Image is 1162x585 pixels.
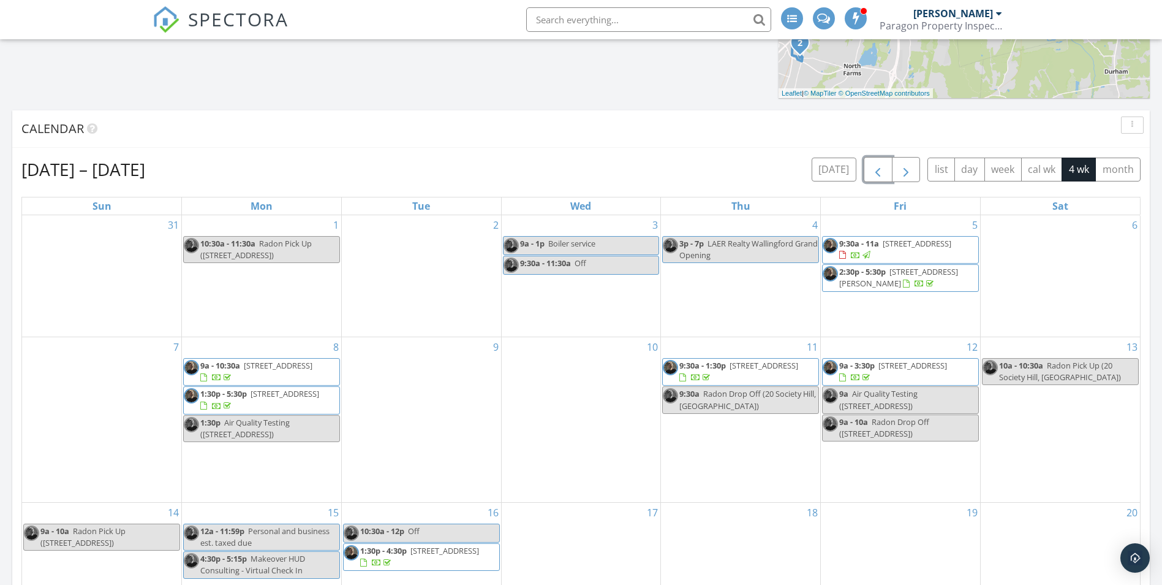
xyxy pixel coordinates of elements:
img: a67fc3151f9e4c698c65e045f8510b97.jpeg [344,545,359,560]
a: Wednesday [568,197,594,215]
a: Go to September 4, 2025 [810,215,820,235]
td: Go to September 5, 2025 [821,215,981,337]
button: month [1095,158,1141,182]
a: © OpenStreetMap contributors [839,90,930,97]
span: SPECTORA [188,6,289,32]
img: a67fc3151f9e4c698c65e045f8510b97.jpeg [504,258,519,273]
span: LAER Realty Wallingford Grand Opening [679,238,818,261]
a: Leaflet [782,90,802,97]
img: a67fc3151f9e4c698c65e045f8510b97.jpeg [184,417,199,432]
img: a67fc3151f9e4c698c65e045f8510b97.jpeg [184,526,199,541]
td: Go to September 12, 2025 [821,337,981,502]
span: Makeover HUD Consulting - Virtual Check In [200,553,305,576]
span: Calendar [21,120,84,137]
a: Go to September 17, 2025 [644,503,660,522]
button: cal wk [1021,158,1063,182]
a: SPECTORA [153,17,289,42]
img: a67fc3151f9e4c698c65e045f8510b97.jpeg [983,360,998,375]
span: 10:30a - 11:30a [200,238,255,249]
img: a67fc3151f9e4c698c65e045f8510b97.jpeg [344,526,359,541]
span: 1:30p - 4:30p [360,545,407,556]
span: Off [575,258,586,269]
a: Go to September 15, 2025 [325,503,341,522]
button: Previous [864,157,892,182]
a: Tuesday [410,197,432,215]
button: list [927,158,955,182]
td: Go to September 13, 2025 [980,337,1140,502]
a: Go to September 7, 2025 [171,337,181,357]
td: Go to September 8, 2025 [182,337,342,502]
a: 1:30p - 5:30p [STREET_ADDRESS] [183,386,340,414]
h2: [DATE] – [DATE] [21,157,145,182]
img: a67fc3151f9e4c698c65e045f8510b97.jpeg [823,416,838,432]
a: Go to September 19, 2025 [964,503,980,522]
a: 9a - 3:30p [STREET_ADDRESS] [822,358,979,386]
img: a67fc3151f9e4c698c65e045f8510b97.jpeg [184,553,199,568]
a: 9a - 3:30p [STREET_ADDRESS] [839,360,947,383]
span: 9a - 3:30p [839,360,875,371]
a: Go to September 5, 2025 [970,215,980,235]
div: Open Intercom Messenger [1120,543,1150,573]
td: Go to September 7, 2025 [22,337,182,502]
td: Go to September 9, 2025 [341,337,501,502]
td: Go to September 2, 2025 [341,215,501,337]
button: day [954,158,985,182]
span: 4:30p - 5:15p [200,553,247,564]
button: [DATE] [812,158,856,182]
a: 9:30a - 11a [STREET_ADDRESS] [822,236,979,264]
span: 10:30a - 12p [360,526,404,537]
a: Go to September 6, 2025 [1130,215,1140,235]
a: © MapTiler [804,90,837,97]
a: Go to September 1, 2025 [331,215,341,235]
button: week [984,158,1022,182]
span: Air Quality Testing ([STREET_ADDRESS]) [839,388,918,411]
span: 9a - 10:30a [200,360,240,371]
img: a67fc3151f9e4c698c65e045f8510b97.jpeg [823,238,838,253]
span: 1:30p [200,417,221,428]
span: [STREET_ADDRESS] [251,388,319,399]
img: a67fc3151f9e4c698c65e045f8510b97.jpeg [184,238,199,253]
span: 3p - 7p [679,238,704,249]
button: 4 wk [1062,158,1096,182]
a: 1:30p - 4:30p [STREET_ADDRESS] [343,543,500,571]
span: [STREET_ADDRESS][PERSON_NAME] [839,266,958,289]
a: 9a - 10:30a [STREET_ADDRESS] [200,360,312,383]
div: Paragon Property Inspections LLC. [880,20,1002,32]
a: 2:30p - 5:30p [STREET_ADDRESS][PERSON_NAME] [839,266,958,289]
span: [STREET_ADDRESS] [878,360,947,371]
td: Go to August 31, 2025 [22,215,182,337]
img: a67fc3151f9e4c698c65e045f8510b97.jpeg [823,388,838,403]
i: 2 [798,39,802,48]
a: 2:30p - 5:30p [STREET_ADDRESS][PERSON_NAME] [822,264,979,292]
img: a67fc3151f9e4c698c65e045f8510b97.jpeg [24,526,39,541]
span: 9:30a - 1:30p [679,360,726,371]
a: Thursday [729,197,753,215]
a: Go to September 11, 2025 [804,337,820,357]
img: a67fc3151f9e4c698c65e045f8510b97.jpeg [663,238,678,253]
div: [PERSON_NAME] [913,7,993,20]
a: Go to September 3, 2025 [650,215,660,235]
span: [STREET_ADDRESS] [244,360,312,371]
span: Off [408,526,420,537]
span: Personal and business est. taxed due [200,526,330,548]
span: 9:30a [679,388,700,399]
a: Monday [248,197,275,215]
button: Next [892,157,921,182]
a: Go to September 16, 2025 [485,503,501,522]
span: 2:30p - 5:30p [839,266,886,277]
span: 9a - 10a [40,526,69,537]
img: a67fc3151f9e4c698c65e045f8510b97.jpeg [504,238,519,253]
div: 85 Barnes Rd 111, Wallingford, CT 06492 [800,42,807,50]
span: [STREET_ADDRESS] [883,238,951,249]
a: Sunday [90,197,114,215]
img: a67fc3151f9e4c698c65e045f8510b97.jpeg [184,388,199,403]
span: 9:30a - 11:30a [520,258,571,269]
img: The Best Home Inspection Software - Spectora [153,6,179,33]
a: 9:30a - 11a [STREET_ADDRESS] [839,238,951,261]
a: 9a - 10:30a [STREET_ADDRESS] [183,358,340,386]
span: Radon Drop Off ([STREET_ADDRESS]) [839,416,929,439]
span: 9a - 1p [520,238,545,249]
img: a67fc3151f9e4c698c65e045f8510b97.jpeg [663,360,678,375]
td: Go to September 6, 2025 [980,215,1140,337]
span: Air Quality Testing ([STREET_ADDRESS]) [200,417,290,440]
